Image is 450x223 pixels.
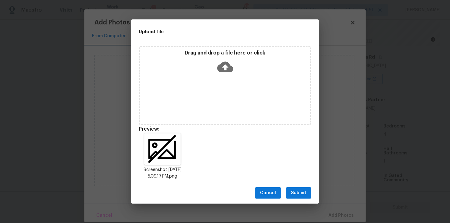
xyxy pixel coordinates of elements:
span: Submit [291,189,306,197]
p: Drag and drop a file here or click [140,50,310,56]
img: dZk9tf7PrwW83LLrLwXKsI4AAAggggAACcQoQHD10NeDl+wTLaNCLGvaC+2Y7V9RjZduXbQgggAACCCCAwHgECI4eelGCXfBw... [144,133,181,165]
p: Screenshot [DATE] 5.09.17 PM.png [139,167,186,180]
span: Cancel [260,189,276,197]
button: Submit [286,187,311,199]
button: Cancel [255,187,281,199]
h2: Upload file [139,28,283,35]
